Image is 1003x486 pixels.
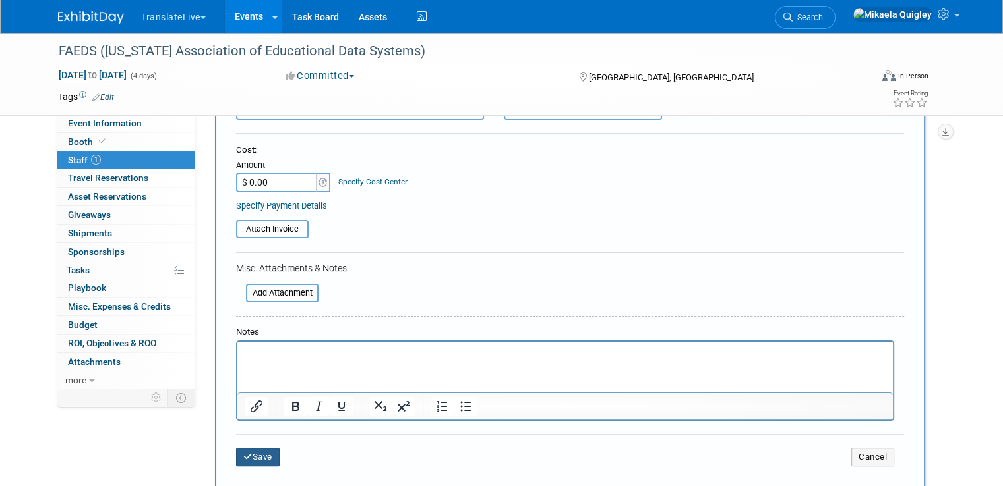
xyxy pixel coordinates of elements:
[236,448,280,466] button: Save
[54,40,855,63] div: FAEDS ([US_STATE] Association of Educational Data Systems)
[145,389,168,406] td: Personalize Event Tab Strip
[68,136,108,147] span: Booth
[57,335,195,352] a: ROI, Objectives & ROO
[330,397,353,416] button: Underline
[129,72,157,80] span: (4 days)
[7,5,698,18] body: Rich Text Area. Press ALT-0 for help.
[57,371,195,389] a: more
[68,173,148,183] span: Travel Reservations
[68,356,121,367] span: Attachments
[57,133,195,151] a: Booth
[369,397,392,416] button: Subscript
[236,201,327,211] a: Specify Payment Details
[68,228,112,238] span: Shipments
[68,283,106,293] span: Playbook
[236,326,894,338] div: Notes
[57,206,195,224] a: Giveaways
[68,246,125,257] span: Sponsorships
[67,265,90,275] span: Tasks
[281,69,359,83] button: Committed
[800,68,928,88] div: Event Format
[245,397,268,416] button: Insert/edit link
[57,151,195,169] a: Staff1
[454,397,477,416] button: Bullet list
[57,316,195,334] a: Budget
[57,353,195,371] a: Attachments
[58,90,114,103] td: Tags
[237,342,893,392] iframe: Rich Text Area
[775,6,836,29] a: Search
[57,279,195,297] a: Playbook
[58,69,127,81] span: [DATE] [DATE]
[57,243,195,261] a: Sponsorships
[68,191,146,202] span: Asset Reservations
[57,169,195,187] a: Travel Reservations
[851,448,894,466] button: Cancel
[91,155,101,165] span: 1
[57,115,195,132] a: Event Information
[236,261,904,275] div: Misc. Attachments & Notes
[86,70,99,80] span: to
[307,397,330,416] button: Italic
[793,13,823,22] span: Search
[68,338,156,348] span: ROI, Objectives & ROO
[284,397,307,416] button: Bold
[236,159,332,173] div: Amount
[58,11,124,24] img: ExhibitDay
[236,144,904,157] div: Cost:
[68,118,142,128] span: Event Information
[431,397,454,416] button: Numbered list
[99,138,106,145] i: Booth reservation complete
[892,90,928,97] div: Event Rating
[882,70,896,81] img: Format-Inperson.png
[57,188,195,205] a: Asset Reservations
[392,397,415,416] button: Superscript
[57,261,195,279] a: Tasks
[57,225,195,242] a: Shipments
[65,375,86,385] span: more
[897,71,928,81] div: In-Person
[168,389,195,406] td: Toggle Event Tabs
[589,72,754,82] span: [GEOGRAPHIC_DATA], [GEOGRAPHIC_DATA]
[57,298,195,315] a: Misc. Expenses & Credits
[8,5,697,18] p: [PERSON_NAME] is going to do a presentation
[853,7,932,22] img: Mikaela Quigley
[68,155,101,165] span: Staff
[68,319,98,330] span: Budget
[68,209,111,220] span: Giveaways
[68,301,171,311] span: Misc. Expenses & Credits
[92,93,114,102] a: Edit
[338,177,408,186] a: Specify Cost Center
